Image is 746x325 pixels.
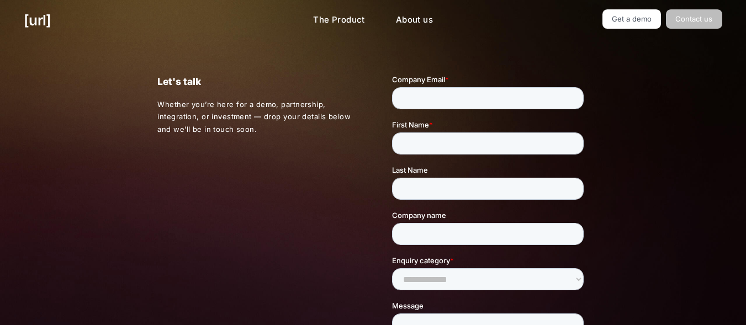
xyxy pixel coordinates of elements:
[157,98,354,136] p: Whether you’re here for a demo, partnership, integration, or investment — drop your details below...
[602,9,662,29] a: Get a demo
[157,74,353,89] p: Let's talk
[304,9,374,31] a: The Product
[666,9,722,29] a: Contact us
[387,9,442,31] a: About us
[24,9,51,31] a: [URL]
